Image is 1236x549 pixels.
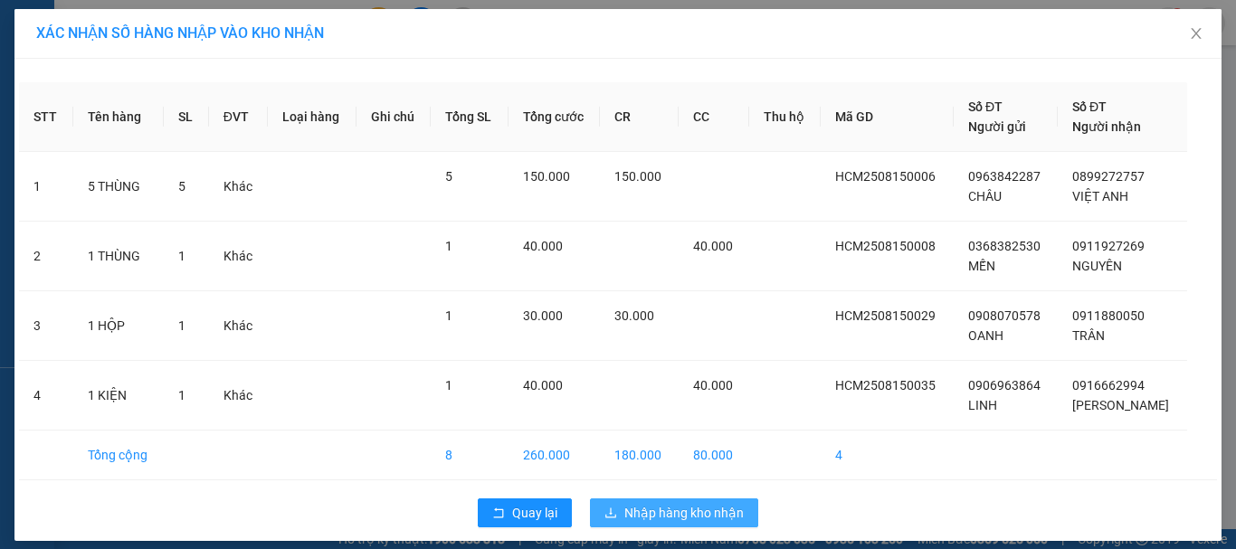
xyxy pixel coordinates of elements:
span: HCM2508150029 [835,308,936,323]
span: 0916662994 [1072,378,1145,393]
td: 4 [821,431,954,480]
th: Tổng cước [509,82,601,152]
span: 30.000 [614,308,654,323]
span: OANH [968,328,1003,343]
span: 0899272757 [1072,169,1145,184]
span: 30.000 [523,308,563,323]
span: 40.000 [693,239,733,253]
th: ĐVT [209,82,269,152]
span: Quay lại [512,503,557,523]
td: 260.000 [509,431,601,480]
button: rollbackQuay lại [478,498,572,527]
span: VIỆT ANH [1072,189,1128,204]
span: 150.000 [523,169,570,184]
td: 2 [19,222,73,291]
span: LINH [968,398,997,412]
span: 1 [178,249,185,263]
th: Loại hàng [268,82,357,152]
th: Ghi chú [357,82,431,152]
span: 40.000 [523,378,563,393]
th: Mã GD [821,82,954,152]
td: 1 KIỆN [73,361,165,431]
td: 180.000 [600,431,678,480]
span: [PERSON_NAME] [1072,398,1169,412]
span: rollback [492,506,505,521]
span: close [1189,26,1203,41]
td: 5 THÙNG [73,152,165,222]
td: 1 THÙNG [73,222,165,291]
span: Người gửi [968,119,1026,134]
span: 1 [445,239,452,253]
span: 0963842287 [968,169,1041,184]
th: Thu hộ [749,82,821,152]
th: Tên hàng [73,82,165,152]
span: 0368382530 [968,239,1041,253]
span: 0911880050 [1072,308,1145,323]
td: 80.000 [679,431,749,480]
th: STT [19,82,73,152]
span: 5 [445,169,452,184]
span: Nhập hàng kho nhận [624,503,744,523]
td: 8 [431,431,508,480]
td: 3 [19,291,73,361]
button: downloadNhập hàng kho nhận [590,498,758,527]
span: 1 [445,308,452,323]
span: Số ĐT [968,99,1003,114]
span: 40.000 [523,239,563,253]
span: HCM2508150008 [835,239,936,253]
td: 1 HỘP [73,291,165,361]
td: 1 [19,152,73,222]
span: TRÂN [1072,328,1105,343]
td: 4 [19,361,73,431]
span: Người nhận [1072,119,1141,134]
span: 5 [178,179,185,194]
span: HCM2508150035 [835,378,936,393]
span: 40.000 [693,378,733,393]
span: MẾN [968,259,995,273]
td: Khác [209,222,269,291]
span: NGUYÊN [1072,259,1122,273]
span: 1 [178,318,185,333]
span: HCM2508150006 [835,169,936,184]
span: 150.000 [614,169,661,184]
span: 1 [178,388,185,402]
td: Khác [209,152,269,222]
span: Số ĐT [1072,99,1107,114]
button: Close [1171,9,1222,60]
th: CC [679,82,749,152]
th: CR [600,82,678,152]
span: 0911927269 [1072,239,1145,253]
td: Khác [209,291,269,361]
span: 0906963864 [968,378,1041,393]
th: SL [164,82,208,152]
span: CHÂU [968,189,1002,204]
td: Khác [209,361,269,431]
th: Tổng SL [431,82,508,152]
td: Tổng cộng [73,431,165,480]
span: 1 [445,378,452,393]
span: download [604,506,617,521]
span: XÁC NHẬN SỐ HÀNG NHẬP VÀO KHO NHẬN [36,24,324,42]
span: 0908070578 [968,308,1041,323]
